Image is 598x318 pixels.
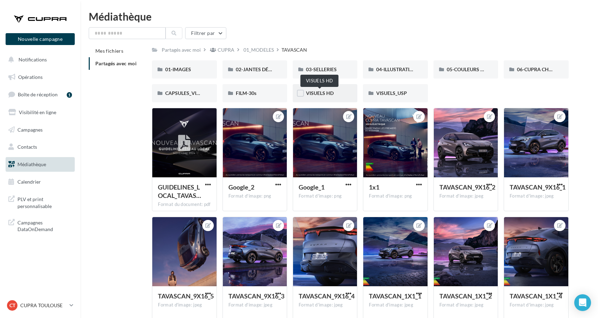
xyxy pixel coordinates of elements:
a: Contacts [4,140,76,154]
div: Partagés avec moi [162,46,201,53]
span: 04-ILLUSTRATIONS [376,66,420,72]
div: Format d'image: jpeg [439,302,492,308]
span: TAVASCAN_9X16_4 [299,292,355,300]
span: PLV et print personnalisable [17,194,72,209]
div: Format d'image: jpeg [299,302,351,308]
span: CAPSULES_VIDÉO [165,90,206,96]
span: TAVASCAN_1X1_2 [439,292,492,300]
span: 06-CUPRA CHARGER [517,66,565,72]
a: Opérations [4,70,76,84]
span: 03-SELLERIES [306,66,337,72]
span: TAVASCAN_9X16_2 [439,183,495,191]
div: Open Intercom Messenger [574,294,591,311]
span: 1x1 [369,183,379,191]
span: TAVASCAN_9X16_5 [158,292,214,300]
span: Opérations [18,74,43,80]
span: Médiathèque [17,161,46,167]
button: Notifications [4,52,73,67]
span: Google_1 [299,183,324,191]
div: Format d'image: jpeg [510,302,562,308]
div: VISUELS HD [300,75,338,87]
span: Campagnes DataOnDemand [17,218,72,233]
div: Format d'image: png [299,193,351,199]
a: Calendrier [4,175,76,189]
a: Boîte de réception1 [4,87,76,102]
div: Format d'image: png [228,193,281,199]
div: Format d'image: png [369,193,422,199]
span: TAVASCAN_9X16_1 [510,183,566,191]
span: TAVASCAN_1X1_1 [369,292,421,300]
span: 02-JANTES DÉTOURÉES [236,66,290,72]
div: TAVASCAN [282,46,307,53]
span: Campagnes [17,126,43,132]
div: Format d'image: jpeg [369,302,422,308]
span: Contacts [17,144,37,150]
span: Mes fichiers [95,48,123,54]
span: 01-IMAGES [165,66,191,72]
div: Format d'image: jpeg [228,302,281,308]
p: CUPRA TOULOUSE [20,302,67,309]
a: Visibilité en ligne [4,105,76,120]
a: Médiathèque [4,157,76,172]
a: PLV et print personnalisable [4,192,76,212]
span: Partagés avec moi [95,60,137,66]
span: 05-COULEURS CARROSSERIES [447,66,516,72]
span: Visibilité en ligne [19,109,56,115]
div: Format d'image: jpeg [510,193,562,199]
div: Format du document: pdf [158,201,211,208]
span: VISUELS_USP [376,90,407,96]
div: Médiathèque [89,11,590,22]
a: Campagnes DataOnDemand [4,215,76,236]
span: Notifications [19,57,47,62]
div: 01_MODELES [243,46,274,53]
div: Format d'image: jpeg [158,302,211,308]
span: VISUELS HD [306,90,334,96]
span: CT [9,302,15,309]
button: Filtrer par [185,27,226,39]
span: TAVASCAN_9X16_3 [228,292,284,300]
div: 1 [67,92,72,98]
a: CT CUPRA TOULOUSE [6,299,75,312]
span: TAVASCAN_1X1_4 [510,292,562,300]
span: Boîte de réception [18,91,58,97]
span: Google_2 [228,183,254,191]
div: Format d'image: jpeg [439,193,492,199]
button: Nouvelle campagne [6,33,75,45]
div: CUPRA [218,46,234,53]
span: FILM-30s [236,90,256,96]
a: Campagnes [4,123,76,137]
span: Calendrier [17,179,41,185]
span: GUIDELINES_LOCAL_TAVASCAN_2024.pdf [158,183,201,199]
